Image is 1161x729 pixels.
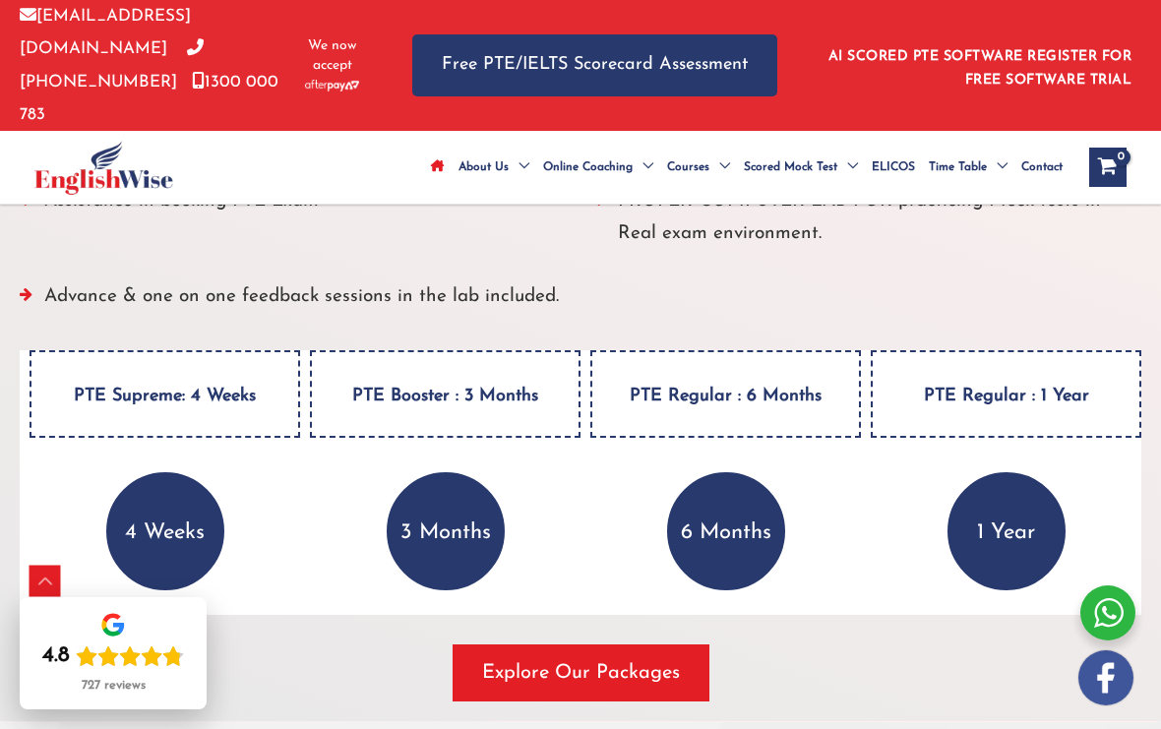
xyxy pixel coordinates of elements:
[20,8,191,57] a: [EMAIL_ADDRESS][DOMAIN_NAME]
[590,350,861,438] h4: PTE Regular : 6 Months
[452,133,536,202] a: About UsMenu Toggle
[20,74,278,123] a: 1300 000 783
[987,133,1008,202] span: Menu Toggle
[871,350,1141,438] h4: PTE Regular : 1 Year
[82,678,146,694] div: 727 reviews
[667,133,709,202] span: Courses
[709,133,730,202] span: Menu Toggle
[872,133,915,202] span: ELICOS
[837,133,858,202] span: Menu Toggle
[453,644,709,701] button: Explore Our Packages
[828,49,1132,88] a: AI SCORED PTE SOFTWARE REGISTER FOR FREE SOFTWARE TRIAL
[1014,133,1069,202] a: Contact
[305,80,359,91] img: Afterpay-Logo
[744,133,837,202] span: Scored Mock Test
[310,350,580,438] h4: PTE Booster : 3 Months
[20,280,569,323] li: Advance & one on one feedback sessions in the lab included.
[412,34,777,96] a: Free PTE/IELTS Scorecard Assessment
[20,185,569,261] li: Assistance in booking PTE Exam
[865,133,922,202] a: ELICOS
[593,185,1142,261] li: PROPER COMPUTER LAB FOR practicing Mock tests in Real exam environment.
[387,472,505,590] p: 3 Months
[301,36,363,76] span: We now accept
[536,133,660,202] a: Online CoachingMenu Toggle
[667,472,785,590] p: 6 Months
[922,133,1014,202] a: Time TableMenu Toggle
[1021,133,1063,202] span: Contact
[1089,148,1127,187] a: View Shopping Cart, empty
[633,133,653,202] span: Menu Toggle
[509,133,529,202] span: Menu Toggle
[737,133,865,202] a: Scored Mock TestMenu Toggle
[482,659,680,687] span: Explore Our Packages
[30,350,300,438] h4: PTE Supreme: 4 Weeks
[20,40,204,90] a: [PHONE_NUMBER]
[424,133,1069,202] nav: Site Navigation: Main Menu
[817,33,1141,97] aside: Header Widget 1
[106,472,224,590] p: 4 Weeks
[1078,650,1133,705] img: white-facebook.png
[947,472,1066,590] p: 1 Year
[458,133,509,202] span: About Us
[34,141,173,195] img: cropped-ew-logo
[660,133,737,202] a: CoursesMenu Toggle
[929,133,987,202] span: Time Table
[42,642,184,670] div: Rating: 4.8 out of 5
[42,642,70,670] div: 4.8
[543,133,633,202] span: Online Coaching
